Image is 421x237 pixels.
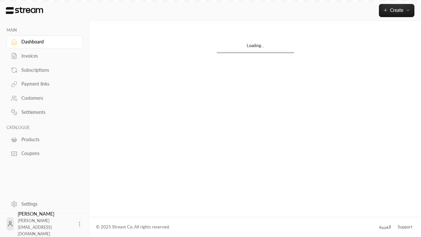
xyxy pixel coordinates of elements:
[7,36,83,48] a: Dashboard
[7,106,83,119] a: Settlements
[96,224,170,230] div: © 2025 Stream Co. All rights reserved.
[395,221,414,233] a: Support
[21,136,75,143] div: Products
[21,109,75,116] div: Settlements
[5,7,44,14] img: Logo
[18,218,52,236] span: [PERSON_NAME][EMAIL_ADDRESS][DOMAIN_NAME]
[21,81,75,87] div: Payment links
[21,150,75,157] div: Coupons
[7,147,83,160] a: Coupons
[7,92,83,105] a: Customers
[21,95,75,101] div: Customers
[21,53,75,59] div: Invoices
[21,39,75,45] div: Dashboard
[7,50,83,63] a: Invoices
[7,28,83,33] p: MAIN
[7,78,83,91] a: Payment links
[18,211,72,237] div: [PERSON_NAME]
[7,197,83,210] a: Settings
[7,133,83,146] a: Products
[379,224,391,230] div: العربية
[379,4,414,17] button: Create
[21,67,75,73] div: Subscriptions
[7,64,83,76] a: Subscriptions
[217,42,294,52] div: Loading...
[390,7,403,13] span: Create
[21,201,75,207] div: Settings
[7,125,83,130] p: CATALOGUE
